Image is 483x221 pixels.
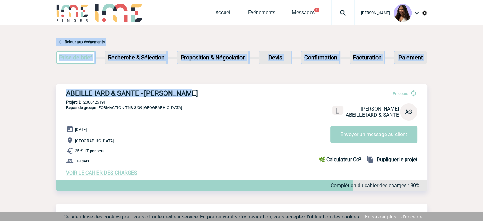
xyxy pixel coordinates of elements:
[350,52,384,63] p: Facturation
[319,156,361,162] b: 🌿 Calculateur Co²
[248,10,275,18] a: Evénements
[75,127,87,132] span: [DATE]
[259,52,291,63] p: Devis
[361,106,399,112] span: [PERSON_NAME]
[394,4,412,22] img: 131234-0.jpg
[366,155,374,163] img: file_copy-black-24dp.png
[105,52,167,63] p: Recherche & Sélection
[405,109,412,115] span: AG
[365,214,396,220] a: En savoir plus
[401,214,422,220] a: J'accepte
[75,148,105,153] span: 35 € HT par pers.
[393,91,408,96] span: En cours
[56,4,89,22] img: IME-Finder
[75,138,114,143] span: [GEOGRAPHIC_DATA]
[66,170,137,176] a: VOIR LE CAHIER DES CHARGES
[335,108,341,114] img: portable.png
[302,52,340,63] p: Confirmation
[361,11,390,15] span: [PERSON_NAME]
[178,52,249,63] p: Proposition & Négociation
[64,214,360,220] span: Ce site utilise des cookies pour vous offrir le meilleur service. En poursuivant votre navigation...
[377,156,417,162] b: Dupliquer le projet
[330,126,417,143] button: Envoyer un message au client
[65,40,105,44] a: Retour aux événements
[56,100,427,105] p: 2000425191
[395,52,426,63] p: Paiement
[66,105,96,110] span: Repas de groupe
[346,112,399,118] span: ABEILLE IARD & SANTE
[66,105,182,110] span: - FORMACTION TNS 3/09 [GEOGRAPHIC_DATA]
[66,100,84,105] b: Projet ID :
[215,10,231,18] a: Accueil
[314,8,319,12] button: 6
[76,159,91,163] span: 18 pers.
[319,155,364,163] a: 🌿 Calculateur Co²
[292,10,315,18] a: Messages
[57,52,95,63] p: Prise de brief
[66,89,257,97] h3: ABEILLE IARD & SANTE - [PERSON_NAME]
